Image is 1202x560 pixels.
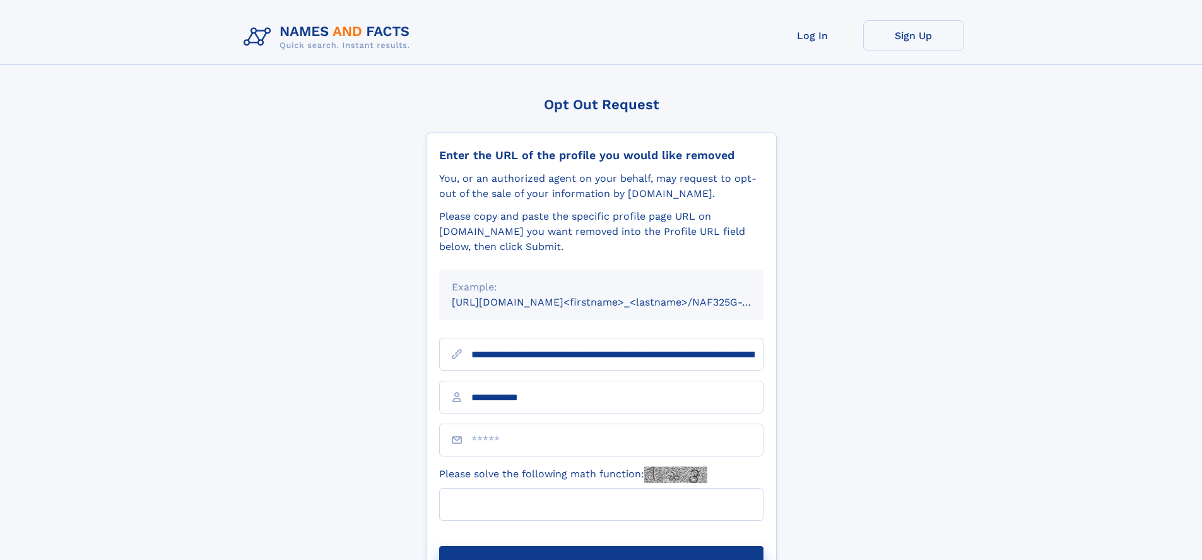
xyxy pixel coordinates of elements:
a: Sign Up [863,20,964,51]
img: Logo Names and Facts [239,20,420,54]
a: Log In [762,20,863,51]
div: Example: [452,280,751,295]
small: [URL][DOMAIN_NAME]<firstname>_<lastname>/NAF325G-xxxxxxxx [452,296,787,308]
div: Please copy and paste the specific profile page URL on [DOMAIN_NAME] you want removed into the Pr... [439,209,763,254]
div: Opt Out Request [426,97,777,112]
div: Enter the URL of the profile you would like removed [439,148,763,162]
label: Please solve the following math function: [439,467,707,483]
div: You, or an authorized agent on your behalf, may request to opt-out of the sale of your informatio... [439,171,763,201]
